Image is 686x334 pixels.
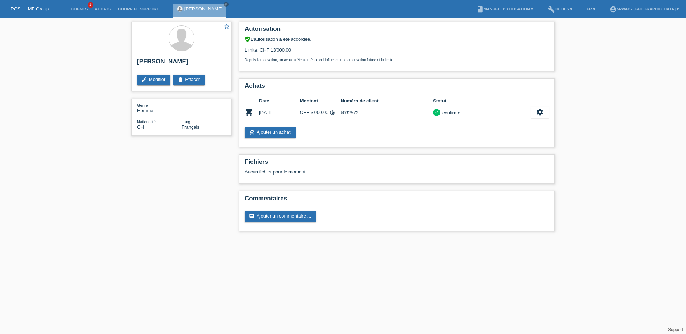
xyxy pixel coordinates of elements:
[668,327,683,332] a: Support
[224,23,230,31] a: star_border
[473,7,537,11] a: bookManuel d’utilisation ▾
[245,36,250,42] i: verified_user
[224,23,230,30] i: star_border
[141,77,147,82] i: edit
[610,6,617,13] i: account_circle
[91,7,114,11] a: Achats
[434,110,439,115] i: check
[340,97,433,105] th: Numéro de client
[544,7,576,11] a: buildOutils ▾
[224,2,229,7] a: close
[184,6,223,11] a: [PERSON_NAME]
[536,108,544,116] i: settings
[245,36,549,42] div: L’autorisation a été accordée.
[67,7,91,11] a: Clients
[245,82,549,93] h2: Achats
[340,105,433,120] td: k032573
[245,127,296,138] a: add_shopping_cartAjouter un achat
[245,108,253,116] i: POSP00026391
[114,7,162,11] a: Courriel Support
[245,25,549,36] h2: Autorisation
[440,109,460,116] div: confirmé
[178,77,183,82] i: delete
[476,6,484,13] i: book
[433,97,531,105] th: Statut
[548,6,555,13] i: build
[182,124,199,130] span: Français
[245,42,549,62] div: Limite: CHF 13'000.00
[88,2,93,8] span: 1
[137,124,144,130] span: Suisse
[137,75,170,85] a: editModifier
[11,6,49,11] a: POS — MF Group
[300,105,341,120] td: CHF 3'000.00
[249,129,255,135] i: add_shopping_cart
[259,97,300,105] th: Date
[137,103,148,108] span: Genre
[245,169,464,175] div: Aucun fichier pour le moment
[249,213,255,219] i: comment
[245,211,316,222] a: commentAjouter un commentaire ...
[224,3,228,6] i: close
[137,120,156,124] span: Nationalité
[245,158,549,169] h2: Fichiers
[137,58,226,69] h2: [PERSON_NAME]
[182,120,195,124] span: Langue
[173,75,205,85] a: deleteEffacer
[606,7,682,11] a: account_circlem-way - [GEOGRAPHIC_DATA] ▾
[137,102,182,113] div: Homme
[259,105,300,120] td: [DATE]
[330,110,335,115] i: 24 versements
[300,97,341,105] th: Montant
[245,58,549,62] p: Depuis l’autorisation, un achat a été ajouté, ce qui influence une autorisation future et la limite.
[583,7,599,11] a: FR ▾
[245,195,549,206] h2: Commentaires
